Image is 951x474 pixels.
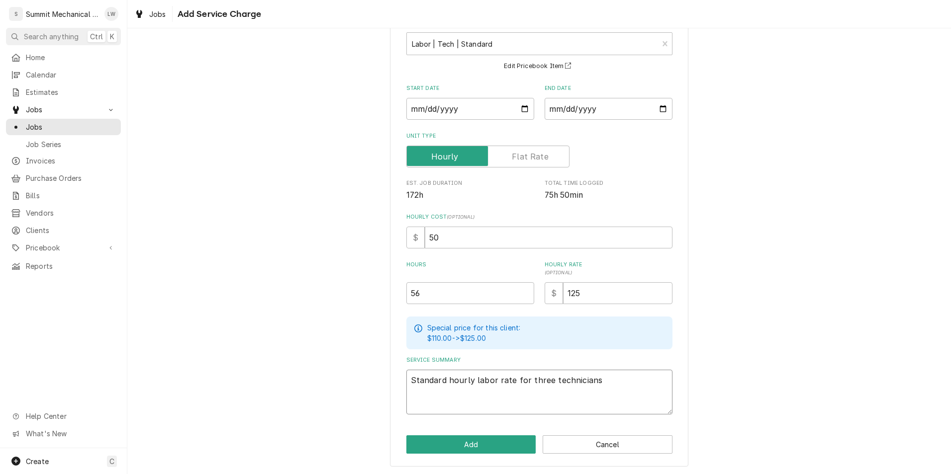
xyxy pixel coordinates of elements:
span: Total Time Logged [545,179,672,187]
a: Estimates [6,84,121,100]
div: Hourly Cost [406,213,672,248]
span: Jobs [149,9,166,19]
span: Est. Job Duration [406,189,534,201]
a: Calendar [6,67,121,83]
span: Jobs [26,104,101,115]
a: Go to Jobs [6,101,121,118]
div: Short Description [406,23,672,72]
div: End Date [545,84,672,120]
label: Start Date [406,84,534,92]
label: Service Summary [406,356,672,364]
div: Button Group Row [406,435,672,454]
div: Service Summary [406,356,672,414]
button: Edit Pricebook Item [502,60,576,73]
span: $110.00 -> $125.00 [427,334,486,342]
span: K [110,31,114,42]
div: Total Time Logged [545,179,672,201]
span: Pricebook [26,242,101,253]
a: Vendors [6,205,121,221]
a: Go to What's New [6,425,121,442]
span: Help Center [26,411,115,421]
span: Vendors [26,208,116,218]
div: Landon Weeks's Avatar [104,7,118,21]
span: Add Service Charge [175,7,262,21]
span: 172h [406,190,424,200]
div: Est. Job Duration [406,179,534,201]
div: [object Object] [545,261,672,304]
span: What's New [26,428,115,439]
div: [object Object] [406,261,534,304]
a: Go to Pricebook [6,239,121,256]
a: Purchase Orders [6,170,121,186]
span: Job Series [26,139,116,150]
div: Summit Mechanical Service LLC [26,9,99,19]
label: Hourly Cost [406,213,672,221]
a: Invoices [6,153,121,169]
div: S [9,7,23,21]
a: Job Series [6,136,121,153]
span: Calendar [26,70,116,80]
button: Add [406,435,536,454]
div: LW [104,7,118,21]
span: C [109,456,114,467]
a: Bills [6,187,121,204]
a: Clients [6,222,121,238]
label: End Date [545,84,672,92]
a: Go to Help Center [6,408,121,424]
div: Unit Type [406,132,672,167]
a: Jobs [130,6,170,22]
a: Reports [6,258,121,274]
span: Est. Job Duration [406,179,534,187]
span: Bills [26,190,116,201]
a: Jobs [6,119,121,135]
div: Start Date [406,84,534,120]
span: Ctrl [90,31,103,42]
div: Button Group [406,435,672,454]
span: Reports [26,261,116,271]
span: Estimates [26,87,116,97]
a: Home [6,49,121,66]
span: Clients [26,225,116,236]
label: Unit Type [406,132,672,140]
span: Jobs [26,122,116,132]
span: ( optional ) [447,214,475,220]
label: Hours [406,261,534,277]
span: Invoices [26,156,116,166]
span: Total Time Logged [545,189,672,201]
p: Special price for this client: [427,322,521,333]
span: Create [26,457,49,466]
span: Purchase Orders [26,173,116,183]
div: $ [545,282,563,304]
div: $ [406,227,425,248]
label: Hourly Rate [545,261,672,277]
button: Search anythingCtrlK [6,28,121,45]
span: Search anything [24,31,79,42]
span: Home [26,52,116,63]
input: yyyy-mm-dd [406,98,534,120]
span: ( optional ) [545,270,572,275]
button: Cancel [543,435,672,454]
textarea: Standard hourly labor rate for three technicians [406,370,672,414]
input: yyyy-mm-dd [545,98,672,120]
span: 75h 50min [545,190,583,200]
